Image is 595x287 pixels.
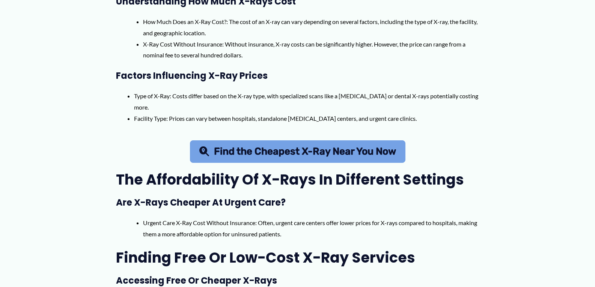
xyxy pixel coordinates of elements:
li: Type of X-Ray: Costs differ based on the X-ray type, with specialized scans like a [MEDICAL_DATA]... [134,90,479,113]
h3: Are X-Rays Cheaper at Urgent Care? [116,197,479,208]
li: How Much Does an X-Ray Cost?: The cost of an X-ray can vary depending on several factors, includi... [143,16,479,38]
h3: Accessing Free or Cheaper X-Rays [116,275,479,286]
span: Find the Cheapest X-Ray Near You Now [214,147,396,156]
li: Facility Type: Prices can vary between hospitals, standalone [MEDICAL_DATA] centers, and urgent c... [134,113,479,124]
h2: Finding Free or Low-Cost X-Ray Services [116,248,479,267]
li: Urgent Care X-Ray Cost Without Insurance: Often, urgent care centers offer lower prices for X-ray... [143,217,479,239]
a: Find the Cheapest X-Ray Near You Now [190,140,405,163]
li: X-Ray Cost Without Insurance: Without insurance, X-ray costs can be significantly higher. However... [143,39,479,61]
h2: The Affordability of X-Rays in Different Settings [116,170,479,189]
h3: Factors Influencing X-Ray Prices [116,70,479,81]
